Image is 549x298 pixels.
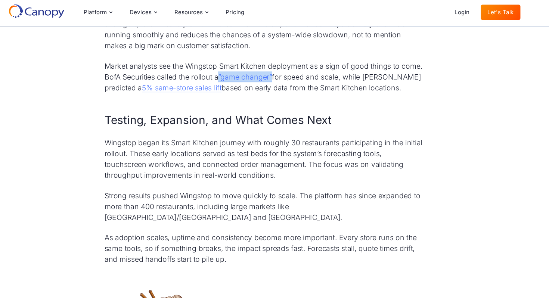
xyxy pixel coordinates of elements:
[160,80,235,88] a: 5% same-store sales lift
[125,107,424,121] h2: Testing, Expansion, and What Comes Next
[231,70,282,78] a: “game changer”
[184,6,228,21] div: Resources
[100,6,138,21] div: Platform
[106,11,127,16] div: Platform
[477,6,514,21] a: Let's Talk
[143,6,180,21] div: Devices
[125,130,424,171] p: Wingstop began its Smart Kitchen journey with roughly 30 restaurants participating in the initial...
[232,6,262,21] a: Pricing
[190,11,217,16] div: Resources
[149,11,169,16] div: Devices
[125,59,424,89] p: Market analysts see the Wingstop Smart Kitchen deployment as a sign of good things to come. BofA ...
[125,180,424,210] p: Strong results pushed Wingstop to move quickly to scale. The platform has since expanded to more ...
[125,219,424,249] p: As adoption scales, uptime and consistency become more important. Every store runs on the same to...
[446,6,472,21] a: Login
